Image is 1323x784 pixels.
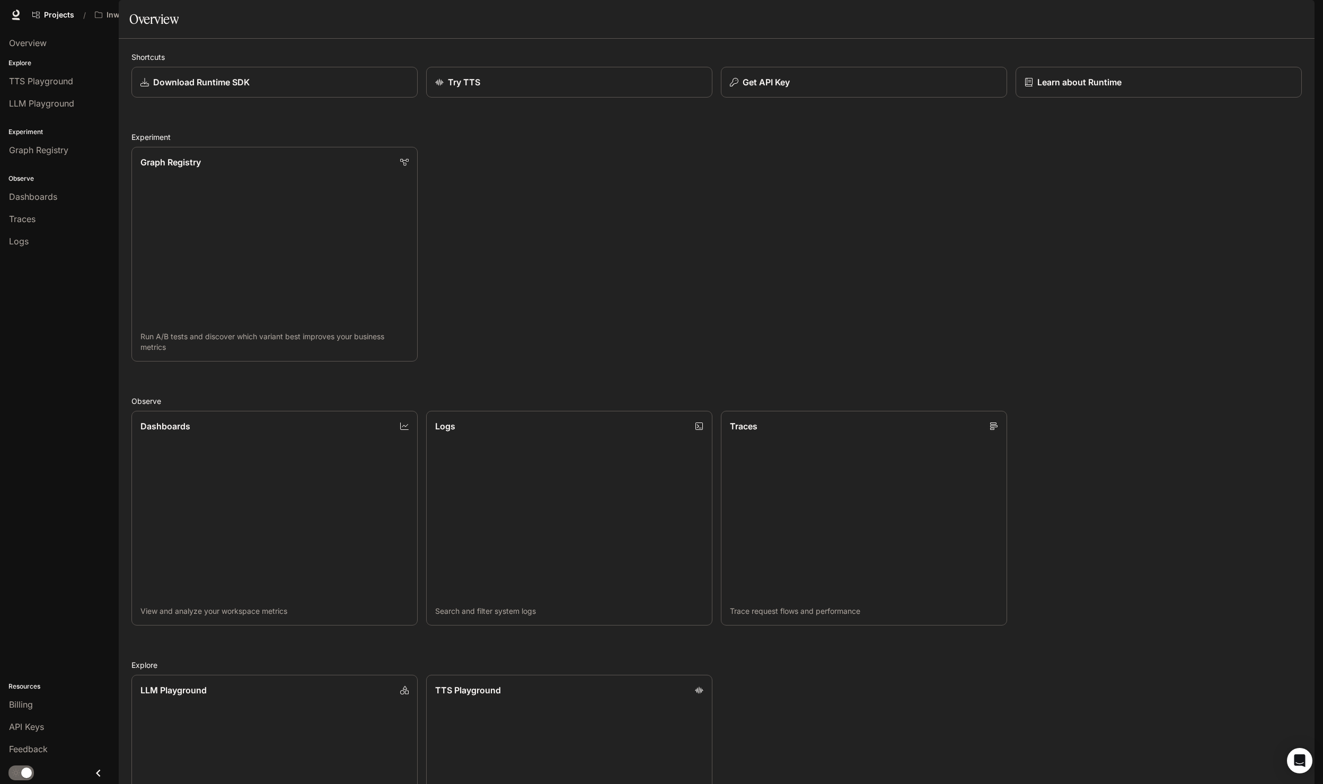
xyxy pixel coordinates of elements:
h2: Explore [131,659,1302,671]
a: TracesTrace request flows and performance [721,411,1007,626]
span: Projects [44,11,74,20]
a: Go to projects [28,4,79,25]
a: Download Runtime SDK [131,67,418,98]
p: Traces [730,420,757,433]
h1: Overview [129,8,179,30]
h2: Observe [131,395,1302,407]
p: Search and filter system logs [435,606,703,616]
button: Get API Key [721,67,1007,98]
p: Run A/B tests and discover which variant best improves your business metrics [140,331,409,353]
p: Try TTS [448,76,480,89]
p: Trace request flows and performance [730,606,998,616]
a: Try TTS [426,67,712,98]
p: Logs [435,420,455,433]
div: Open Intercom Messenger [1287,748,1312,773]
button: All workspaces [90,4,182,25]
p: TTS Playground [435,684,501,697]
p: Learn about Runtime [1037,76,1122,89]
p: Graph Registry [140,156,201,169]
p: Inworld AI Demos [107,11,166,20]
p: View and analyze your workspace metrics [140,606,409,616]
a: Graph RegistryRun A/B tests and discover which variant best improves your business metrics [131,147,418,362]
p: Get API Key [743,76,790,89]
a: Learn about Runtime [1016,67,1302,98]
p: Dashboards [140,420,190,433]
p: LLM Playground [140,684,207,697]
div: / [79,10,90,21]
a: DashboardsView and analyze your workspace metrics [131,411,418,626]
a: LogsSearch and filter system logs [426,411,712,626]
h2: Experiment [131,131,1302,143]
p: Download Runtime SDK [153,76,250,89]
h2: Shortcuts [131,51,1302,63]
